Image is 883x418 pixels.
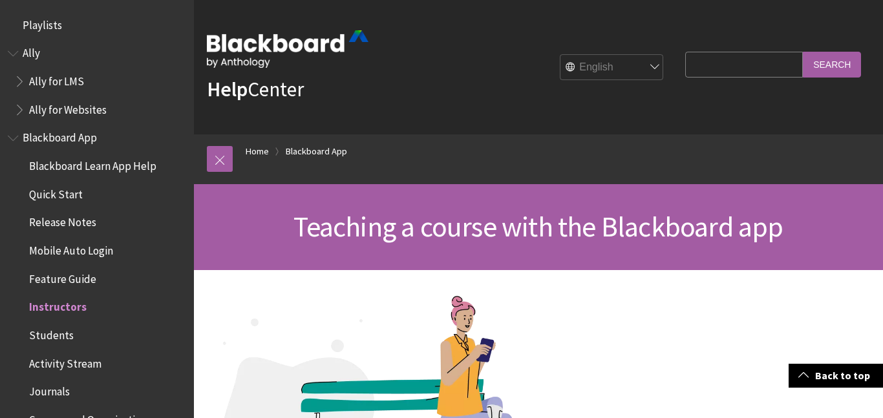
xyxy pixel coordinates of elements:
[560,55,664,81] select: Site Language Selector
[29,183,83,201] span: Quick Start
[207,76,304,102] a: HelpCenter
[29,324,74,342] span: Students
[29,353,101,370] span: Activity Stream
[8,43,186,121] nav: Book outline for Anthology Ally Help
[789,364,883,388] a: Back to top
[23,43,40,60] span: Ally
[8,14,186,36] nav: Book outline for Playlists
[29,70,84,88] span: Ally for LMS
[29,268,96,286] span: Feature Guide
[207,76,248,102] strong: Help
[207,30,368,68] img: Blackboard by Anthology
[246,143,269,160] a: Home
[29,240,113,257] span: Mobile Auto Login
[29,381,70,399] span: Journals
[23,127,97,145] span: Blackboard App
[29,155,156,172] span: Blackboard Learn App Help
[29,297,87,314] span: Instructors
[29,212,96,229] span: Release Notes
[293,209,783,244] span: Teaching a course with the Blackboard app
[803,52,861,77] input: Search
[23,14,62,32] span: Playlists
[29,99,107,116] span: Ally for Websites
[286,143,347,160] a: Blackboard App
